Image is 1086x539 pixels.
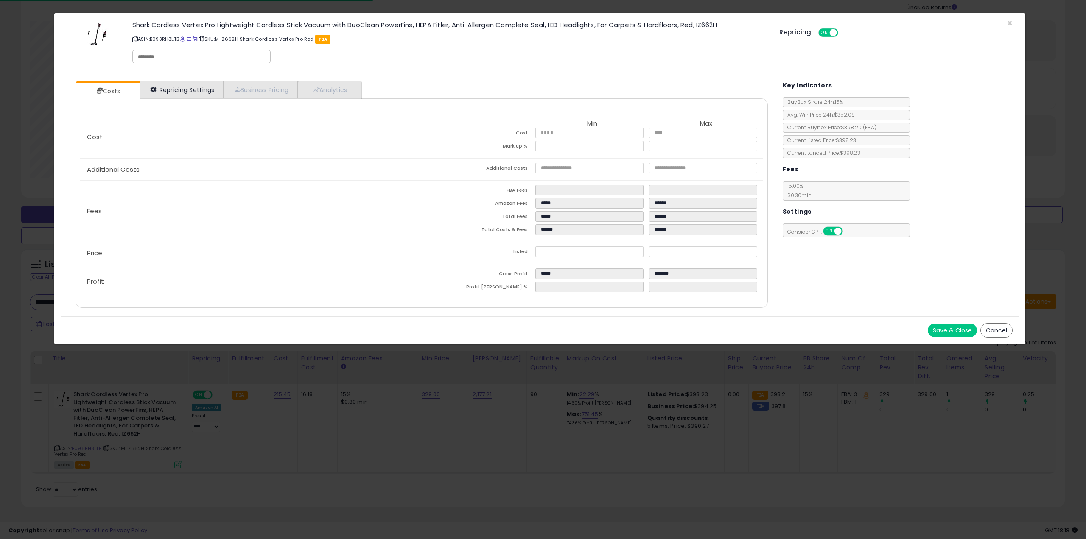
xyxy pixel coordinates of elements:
td: Total Costs & Fees [422,224,535,237]
h5: Repricing: [779,29,813,36]
p: Profit [80,278,422,285]
a: BuyBox page [180,36,185,42]
span: Current Landed Price: $398.23 [783,149,860,156]
td: Additional Costs [422,163,535,176]
p: Fees [80,208,422,215]
p: Price [80,250,422,257]
td: Profit [PERSON_NAME] % [422,282,535,295]
td: Cost [422,128,535,141]
a: All offer listings [187,36,191,42]
td: Gross Profit [422,268,535,282]
span: $398.20 [841,124,876,131]
a: Your listing only [193,36,197,42]
a: Business Pricing [224,81,298,98]
span: Consider CPT: [783,228,854,235]
button: Save & Close [928,324,977,337]
p: Additional Costs [80,166,422,173]
span: 15.00 % [783,182,812,199]
span: × [1007,17,1013,29]
span: Current Listed Price: $398.23 [783,137,856,144]
img: 31riGie8NwL._SL60_.jpg [84,22,109,47]
td: FBA Fees [422,185,535,198]
span: $0.30 min [783,192,812,199]
span: Avg. Win Price 24h: $352.08 [783,111,855,118]
span: ON [824,228,834,235]
h5: Key Indicators [783,80,832,91]
span: FBA [315,35,331,44]
td: Listed [422,246,535,260]
a: Repricing Settings [140,81,224,98]
h5: Settings [783,207,812,217]
td: Mark up % [422,141,535,154]
span: OFF [837,29,851,36]
th: Max [649,120,763,128]
p: Cost [80,134,422,140]
button: Cancel [980,323,1013,338]
span: OFF [841,228,855,235]
span: Current Buybox Price: [783,124,876,131]
p: ASIN: B098RH3LTB | SKU: M IZ662H Shark Cordless Vertex Pro Red [132,32,767,46]
h3: Shark Cordless Vertex Pro Lightweight Cordless Stick Vacuum with DuoClean PowerFins, HEPA Fitler,... [132,22,767,28]
td: Amazon Fees [422,198,535,211]
span: ON [819,29,830,36]
a: Analytics [298,81,361,98]
th: Min [535,120,649,128]
span: ( FBA ) [863,124,876,131]
span: BuyBox Share 24h: 15% [783,98,843,106]
h5: Fees [783,164,799,175]
a: Costs [76,83,139,100]
td: Total Fees [422,211,535,224]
